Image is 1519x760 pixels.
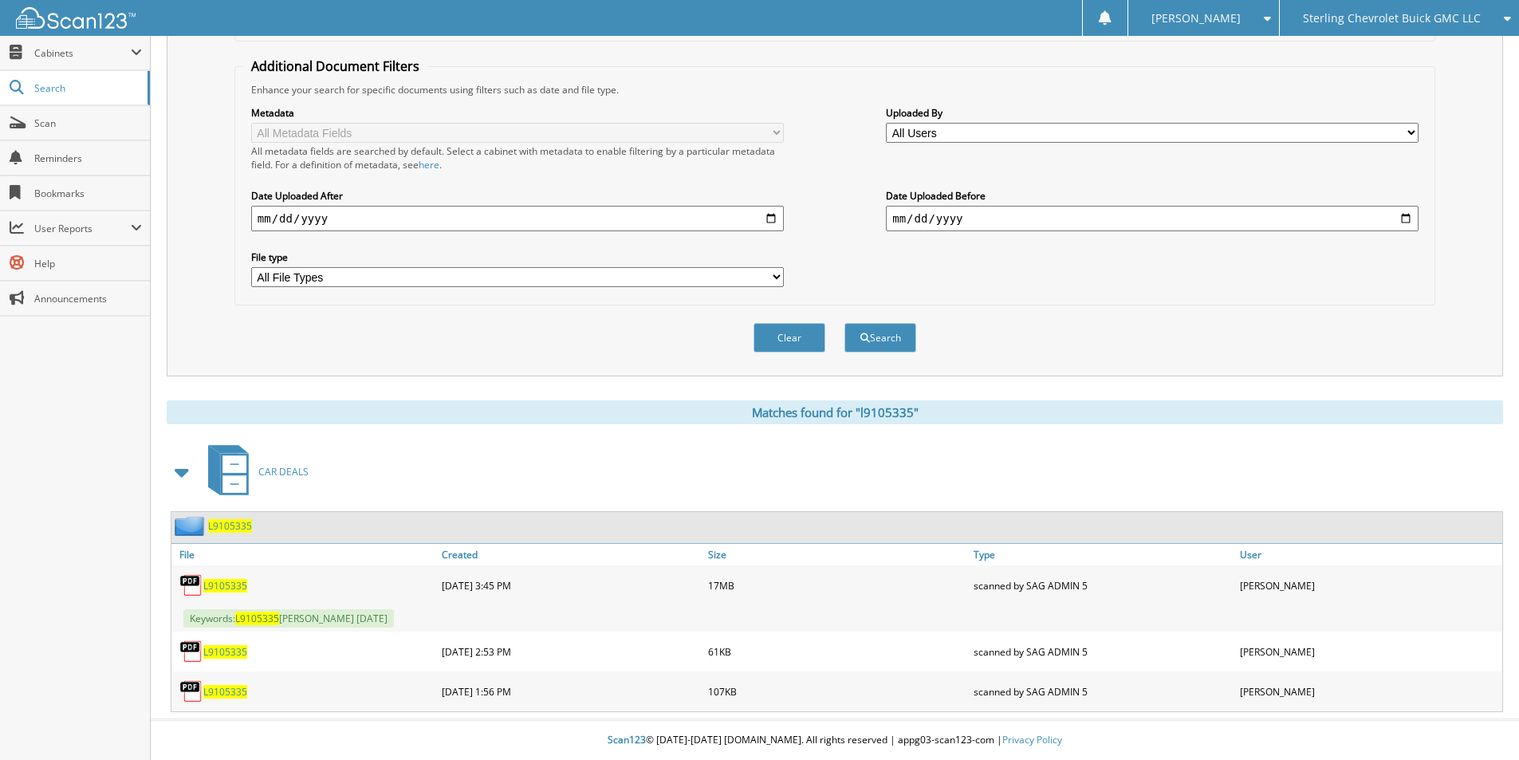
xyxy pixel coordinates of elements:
[171,544,438,565] a: File
[419,158,439,171] a: here
[243,57,427,75] legend: Additional Document Filters
[251,144,784,171] div: All metadata fields are searched by default. Select a cabinet with metadata to enable filtering b...
[179,679,203,703] img: PDF.png
[208,519,252,533] a: L9105335
[175,516,208,536] img: folder2.png
[34,257,142,270] span: Help
[34,292,142,305] span: Announcements
[970,675,1236,707] div: scanned by SAG ADMIN 5
[199,440,309,503] a: CAR DEALS
[34,222,131,235] span: User Reports
[251,206,784,231] input: start
[258,465,309,478] span: CAR DEALS
[754,323,825,352] button: Clear
[970,569,1236,601] div: scanned by SAG ADMIN 5
[167,400,1503,424] div: Matches found for "l9105335"
[1236,675,1502,707] div: [PERSON_NAME]
[886,189,1419,203] label: Date Uploaded Before
[34,81,140,95] span: Search
[34,46,131,60] span: Cabinets
[179,640,203,664] img: PDF.png
[183,609,394,628] span: Keywords: [PERSON_NAME] [DATE]
[608,733,646,746] span: Scan123
[886,106,1419,120] label: Uploaded By
[34,187,142,200] span: Bookmarks
[251,106,784,120] label: Metadata
[34,116,142,130] span: Scan
[704,636,970,667] div: 61KB
[438,544,704,565] a: Created
[243,83,1427,96] div: Enhance your search for specific documents using filters such as date and file type.
[704,544,970,565] a: Size
[151,721,1519,760] div: © [DATE]-[DATE] [DOMAIN_NAME]. All rights reserved | appg03-scan123-com |
[438,675,704,707] div: [DATE] 1:56 PM
[1236,636,1502,667] div: [PERSON_NAME]
[438,569,704,601] div: [DATE] 3:45 PM
[844,323,916,352] button: Search
[970,544,1236,565] a: Type
[1236,569,1502,601] div: [PERSON_NAME]
[886,206,1419,231] input: end
[704,569,970,601] div: 17MB
[235,612,279,625] span: L9105335
[704,675,970,707] div: 107KB
[1002,733,1062,746] a: Privacy Policy
[251,250,784,264] label: File type
[203,685,247,699] a: L9105335
[203,645,247,659] a: L9105335
[1303,14,1481,23] span: Sterling Chevrolet Buick GMC LLC
[251,189,784,203] label: Date Uploaded After
[1151,14,1241,23] span: [PERSON_NAME]
[970,636,1236,667] div: scanned by SAG ADMIN 5
[179,573,203,597] img: PDF.png
[1236,544,1502,565] a: User
[203,579,247,593] a: L9105335
[438,636,704,667] div: [DATE] 2:53 PM
[1439,683,1519,760] iframe: Chat Widget
[16,7,136,29] img: scan123-logo-white.svg
[34,152,142,165] span: Reminders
